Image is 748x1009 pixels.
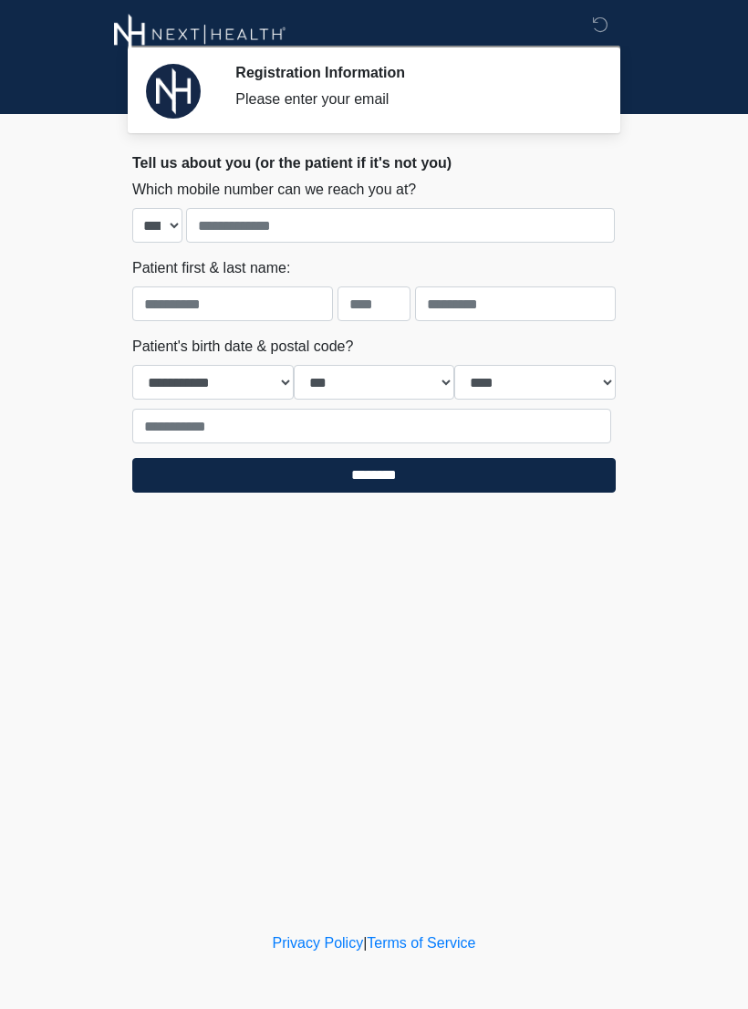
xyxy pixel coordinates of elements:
img: Agent Avatar [146,64,201,119]
div: Please enter your email [235,88,588,110]
h2: Registration Information [235,64,588,81]
label: Patient's birth date & postal code? [132,336,353,358]
a: Terms of Service [367,935,475,951]
a: Privacy Policy [273,935,364,951]
label: Patient first & last name: [132,257,290,279]
label: Which mobile number can we reach you at? [132,179,416,201]
a: | [363,935,367,951]
img: Next-Health Montecito Logo [114,14,286,55]
h2: Tell us about you (or the patient if it's not you) [132,154,616,172]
